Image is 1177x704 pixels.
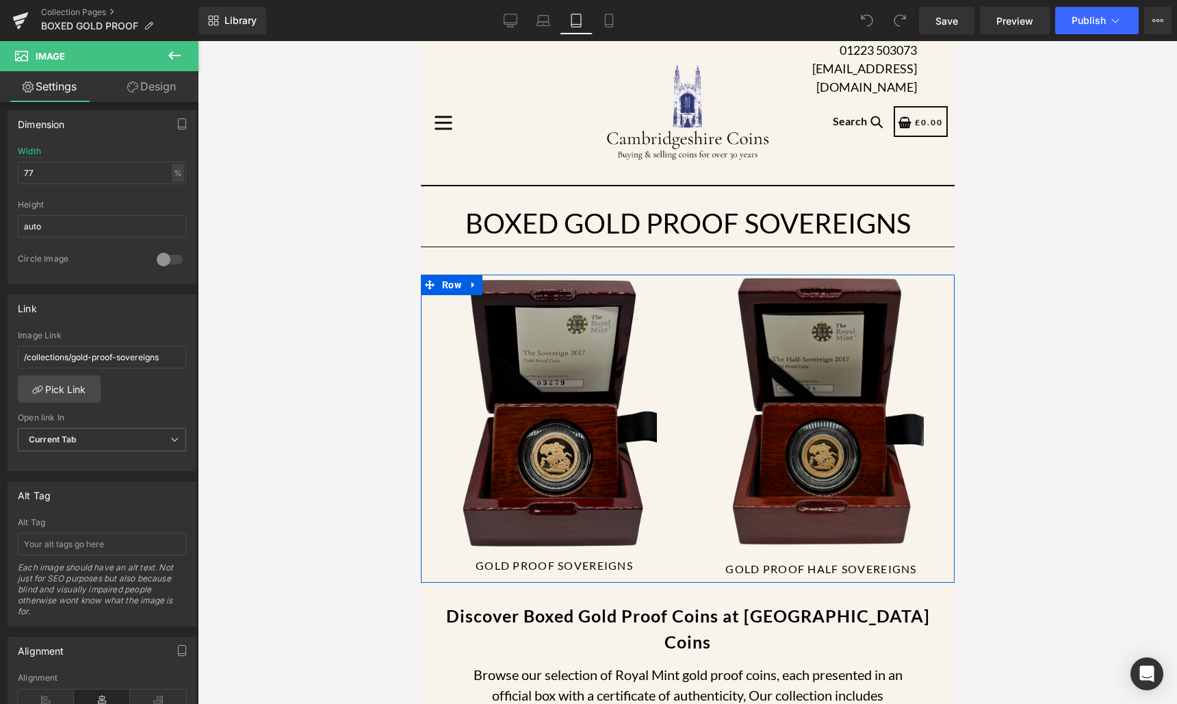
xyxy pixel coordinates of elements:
a: Tablet [560,7,593,34]
a: Design [102,71,201,102]
span: Row [18,234,44,254]
b: Current Tab [29,434,77,444]
div: Alt Tag [18,482,51,501]
button: Redo [886,7,914,34]
input: https://your-shop.myshopify.com [18,346,186,368]
div: Alignment [18,673,186,683]
div: Width [18,147,41,156]
span: £0.00 [494,76,522,86]
button: More [1144,7,1172,34]
a: Preview [980,7,1050,34]
div: Alt Tag [18,518,186,527]
a: GOLD PROOF HALF SOVEREIGNS [292,514,508,542]
span: GOLD PROOF SOVEREIGNS [55,516,212,533]
a: Expand / Collapse [44,234,62,254]
div: Link [18,295,37,314]
span: GOLD PROOF HALF SOVEREIGNS [305,520,495,536]
a: Laptop [527,7,560,34]
div: Alignment [18,638,64,657]
a: Collection Pages [41,7,198,18]
a: Mobile [593,7,625,34]
a: New Library [198,7,266,34]
span: Save [935,14,958,28]
input: Your alt tags go here [18,533,186,555]
div: Image Link [18,331,186,340]
span: Image [36,51,65,62]
input: auto [18,215,186,238]
div: Open link In [18,413,186,423]
a: £0.00 [473,65,527,96]
div: Circle Image [18,253,143,268]
button: Undo [853,7,881,34]
div: Dimension [18,111,65,130]
span: Library [224,14,257,27]
button: Publish [1055,7,1139,34]
span: Publish [1072,15,1106,26]
div: % [172,164,184,182]
a: GOLD PROOF SOVEREIGNS [42,511,225,538]
div: Each image should have an alt text. Not just for SEO purposes but also because blind and visually... [18,562,186,626]
div: Open Intercom Messenger [1130,657,1163,690]
iframe: To enrich screen reader interactions, please activate Accessibility in Grammarly extension settings [421,41,955,704]
span: Preview [996,14,1033,28]
a: Desktop [494,7,527,34]
span: BOXED GOLD PROOF [41,21,138,32]
div: Height [18,200,186,210]
a: Pick Link [18,375,101,403]
input: auto [18,162,186,184]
